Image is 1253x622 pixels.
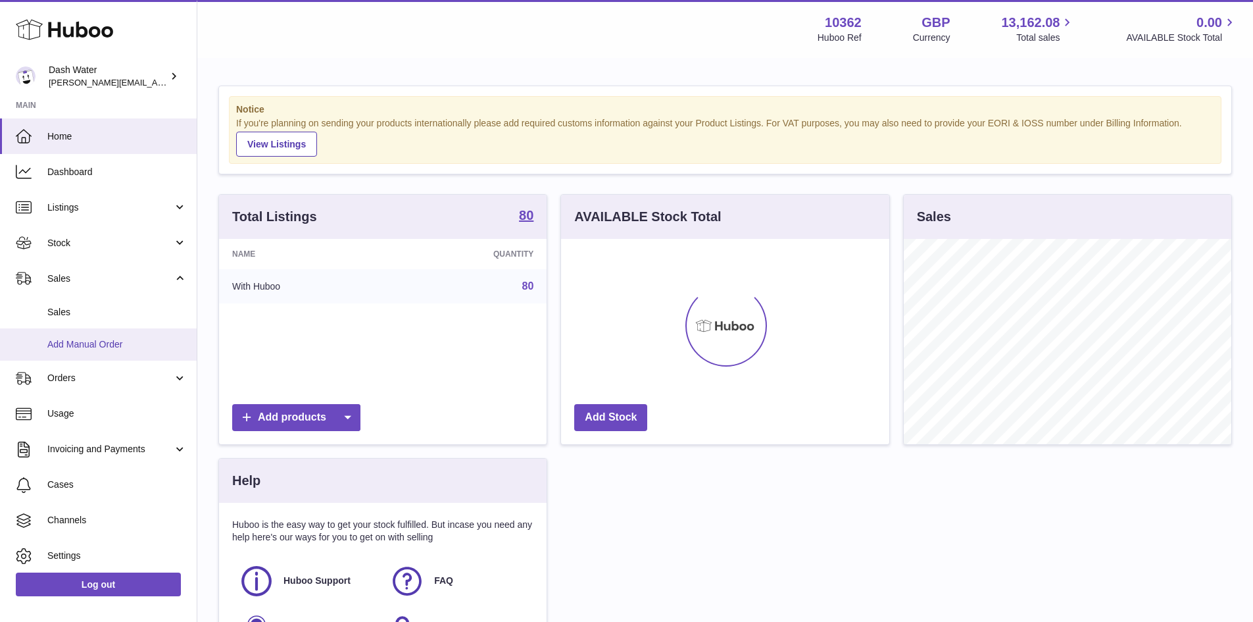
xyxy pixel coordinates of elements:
[232,472,260,490] h3: Help
[1001,14,1075,44] a: 13,162.08 Total sales
[47,550,187,562] span: Settings
[47,306,187,319] span: Sales
[913,32,950,44] div: Currency
[47,237,173,249] span: Stock
[239,563,376,599] a: Huboo Support
[1001,14,1060,32] span: 13,162.08
[392,239,547,269] th: Quantity
[47,130,187,143] span: Home
[1196,14,1222,32] span: 0.00
[283,575,351,587] span: Huboo Support
[1126,14,1237,44] a: 0.00 AVAILABLE Stock Total
[232,519,533,544] p: Huboo is the easy way to get your stock fulfilled. But incase you need any help here's our ways f...
[232,404,360,431] a: Add products
[47,514,187,527] span: Channels
[236,103,1214,116] strong: Notice
[47,201,173,214] span: Listings
[219,269,392,303] td: With Huboo
[522,280,534,292] a: 80
[49,77,264,88] span: [PERSON_NAME][EMAIL_ADDRESS][DOMAIN_NAME]
[232,208,317,226] h3: Total Listings
[47,479,187,491] span: Cases
[825,14,862,32] strong: 10362
[47,372,173,384] span: Orders
[219,239,392,269] th: Name
[236,132,317,157] a: View Listings
[49,64,167,89] div: Dash Water
[1016,32,1075,44] span: Total sales
[47,338,187,351] span: Add Manual Order
[47,443,173,455] span: Invoicing and Payments
[16,66,36,86] img: james@dash-water.com
[921,14,950,32] strong: GBP
[1126,32,1237,44] span: AVAILABLE Stock Total
[434,575,453,587] span: FAQ
[16,573,181,596] a: Log out
[917,208,951,226] h3: Sales
[47,407,187,420] span: Usage
[236,117,1214,157] div: If you're planning on sending your products internationally please add required customs informati...
[574,404,647,431] a: Add Stock
[47,166,187,178] span: Dashboard
[519,209,533,224] a: 80
[519,209,533,222] strong: 80
[818,32,862,44] div: Huboo Ref
[47,272,173,285] span: Sales
[574,208,721,226] h3: AVAILABLE Stock Total
[389,563,527,599] a: FAQ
